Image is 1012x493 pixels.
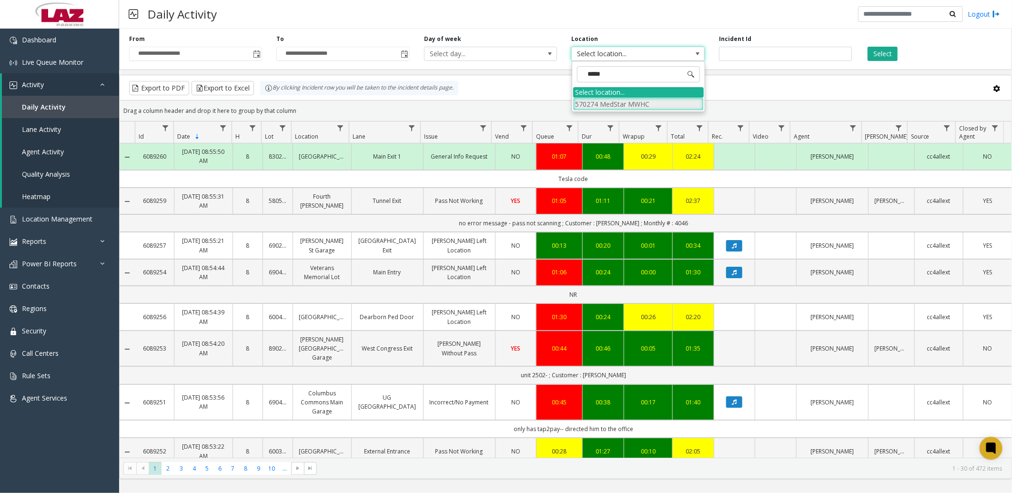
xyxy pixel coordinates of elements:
a: 00:46 [588,344,618,353]
a: Main Entry [357,268,417,277]
span: YES [511,344,520,352]
a: Vend Filter Menu [517,121,530,134]
a: NO [969,152,1006,161]
span: Closed by Agent [959,124,986,141]
span: NO [511,313,520,321]
a: 890202 [269,344,287,353]
span: Daily Activity [22,102,66,111]
a: YES [969,447,1006,456]
img: 'icon' [10,238,17,246]
a: 01:05 [542,196,577,205]
a: Pass Not Working [429,447,489,456]
a: Total Filter Menu [693,121,706,134]
a: 00:13 [542,241,577,250]
a: 830202 [269,152,287,161]
a: NO [501,152,531,161]
span: NO [511,268,520,276]
img: 'icon' [10,328,17,335]
a: Columbus Commons Main Garage [299,389,345,416]
a: Collapse Details [120,399,135,407]
a: 00:26 [630,312,667,322]
span: Vend [496,132,509,141]
a: [DATE] 08:54:20 AM [180,339,226,357]
a: [PERSON_NAME] Left Location [429,236,489,254]
button: Export to Excel [192,81,254,95]
a: 00:38 [588,398,618,407]
a: Logout [968,9,1000,19]
span: Page 9 [252,462,265,475]
li: 570274 MedStar MWHC [573,98,704,111]
div: Drag a column header and drop it here to group by that column [120,102,1012,119]
div: 00:20 [588,241,618,250]
div: 00:44 [542,344,577,353]
span: Location [295,132,318,141]
a: Collapse Details [120,448,135,456]
a: [PERSON_NAME] Left Location [429,308,489,326]
a: [DATE] 08:55:21 AM [180,236,226,254]
span: Dur [582,132,592,141]
div: 00:21 [630,196,667,205]
span: Contacts [22,282,50,291]
a: Video Filter Menu [775,121,788,134]
a: cc4allext [921,196,957,205]
a: YES [501,196,531,205]
span: Page 4 [188,462,201,475]
a: Incorrect/No Payment [429,398,489,407]
span: Toggle popup [251,47,262,60]
span: Quality Analysis [22,170,70,179]
a: [PERSON_NAME] Without Pass [429,339,489,357]
img: 'icon' [10,37,17,44]
a: NO [501,312,531,322]
span: Agent Services [22,393,67,402]
td: only has tap2pay-- directed him to the office [135,420,1012,438]
span: Page 11 [278,462,291,475]
span: NO [511,398,520,406]
span: Page 8 [239,462,252,475]
a: 02:37 [678,196,708,205]
img: logout [992,9,1000,19]
img: 'icon' [10,59,17,67]
img: 'icon' [10,283,17,291]
img: 'icon' [10,305,17,313]
img: pageIcon [129,2,138,26]
span: Page 2 [162,462,174,475]
span: Toggle popup [399,47,409,60]
div: 00:01 [630,241,667,250]
span: Page 6 [213,462,226,475]
a: Queue Filter Menu [563,121,576,134]
a: [PERSON_NAME] [802,447,862,456]
a: 8 [239,196,257,205]
a: 01:30 [542,312,577,322]
a: 01:27 [588,447,618,456]
a: 00:29 [630,152,667,161]
a: [DATE] 08:54:44 AM [180,263,226,282]
span: Page 5 [201,462,213,475]
a: YES [969,268,1006,277]
a: Collapse Details [120,269,135,277]
a: Dur Filter Menu [604,121,617,134]
span: Page 1 [149,462,162,475]
a: Parker Filter Menu [892,121,905,134]
a: Fourth [PERSON_NAME] [299,192,345,210]
img: 'icon' [10,395,17,402]
a: Collapse Details [120,153,135,161]
a: [PERSON_NAME] [802,152,862,161]
a: 8 [239,447,257,456]
span: Go to the next page [294,464,302,472]
a: Source Filter Menu [941,121,953,134]
a: 6089259 [141,196,169,205]
a: [PERSON_NAME] [874,447,909,456]
span: Id [139,132,144,141]
span: Queue [536,132,554,141]
a: Wrapup Filter Menu [652,121,665,134]
label: From [129,35,145,43]
span: Lot [265,132,273,141]
a: 02:24 [678,152,708,161]
a: UG [GEOGRAPHIC_DATA] [357,393,417,411]
img: infoIcon.svg [265,84,273,92]
span: Page 7 [226,462,239,475]
a: Collapse Details [120,198,135,205]
span: Page 10 [265,462,278,475]
a: NO [969,398,1006,407]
